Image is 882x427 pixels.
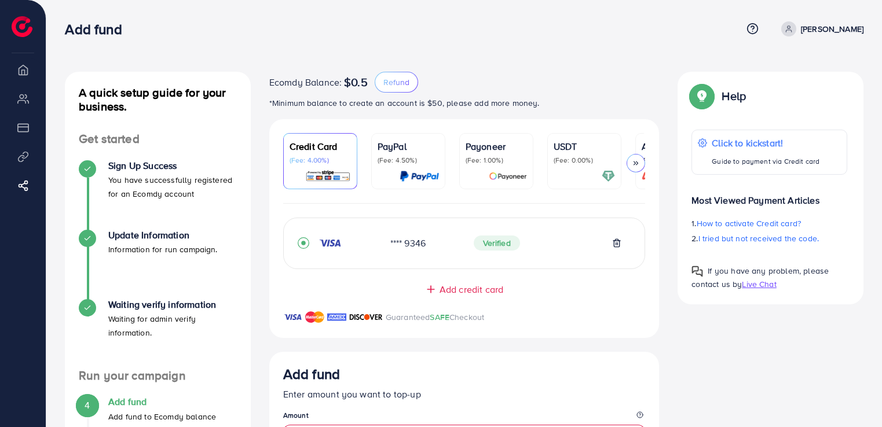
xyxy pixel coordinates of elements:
[383,76,409,88] span: Refund
[712,136,819,150] p: Click to kickstart!
[777,21,863,36] a: [PERSON_NAME]
[440,283,503,296] span: Add credit card
[298,237,309,249] svg: record circle
[108,410,216,424] p: Add fund to Ecomdy balance
[283,366,340,382] h3: Add fund
[65,132,251,146] h4: Get started
[554,139,615,153] p: USDT
[400,170,439,183] img: card
[108,242,218,256] p: Information for run campaign.
[712,154,819,168] p: Guide to payment via Credit card
[466,139,527,153] p: Payoneer
[108,160,237,171] h4: Sign Up Success
[290,156,351,165] p: (Fee: 4.00%)
[801,22,863,36] p: [PERSON_NAME]
[65,299,251,369] li: Waiting verify information
[108,312,237,340] p: Waiting for admin verify information.
[386,310,485,324] p: Guaranteed Checkout
[108,173,237,201] p: You have successfully registered for an Ecomdy account
[344,75,368,89] span: $0.5
[642,139,703,153] p: Airwallex
[378,139,439,153] p: PayPal
[319,238,342,248] img: credit
[327,310,346,324] img: brand
[65,86,251,113] h4: A quick setup guide for your business.
[269,75,342,89] span: Ecomdy Balance:
[65,230,251,299] li: Update Information
[691,216,847,230] p: 1.
[65,21,131,38] h3: Add fund
[430,311,449,323] span: SAFE
[691,266,703,277] img: Popup guide
[65,369,251,383] h4: Run your campaign
[691,265,829,290] span: If you have any problem, please contact us by
[833,375,873,418] iframe: Chat
[283,310,302,324] img: brand
[375,72,418,93] button: Refund
[489,170,527,183] img: card
[638,170,703,183] img: card
[691,86,712,106] img: Popup guide
[378,156,439,165] p: (Fee: 4.50%)
[305,310,324,324] img: brand
[108,230,218,241] h4: Update Information
[283,410,646,425] legend: Amount
[349,310,383,324] img: brand
[108,396,216,407] h4: Add fund
[554,156,615,165] p: (Fee: 0.00%)
[722,89,746,103] p: Help
[698,233,819,244] span: I tried but not received the code.
[742,278,776,290] span: Live Chat
[691,231,847,245] p: 2.
[65,160,251,230] li: Sign Up Success
[697,218,801,229] span: How to activate Credit card?
[466,156,527,165] p: (Fee: 1.00%)
[85,399,90,412] span: 4
[602,170,615,183] img: card
[108,299,237,310] h4: Waiting verify information
[474,235,520,251] span: Verified
[305,170,351,183] img: card
[290,139,351,153] p: Credit Card
[269,96,660,110] p: *Minimum balance to create an account is $50, please add more money.
[283,387,646,401] p: Enter amount you want to top-up
[12,16,32,37] img: logo
[691,184,847,207] p: Most Viewed Payment Articles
